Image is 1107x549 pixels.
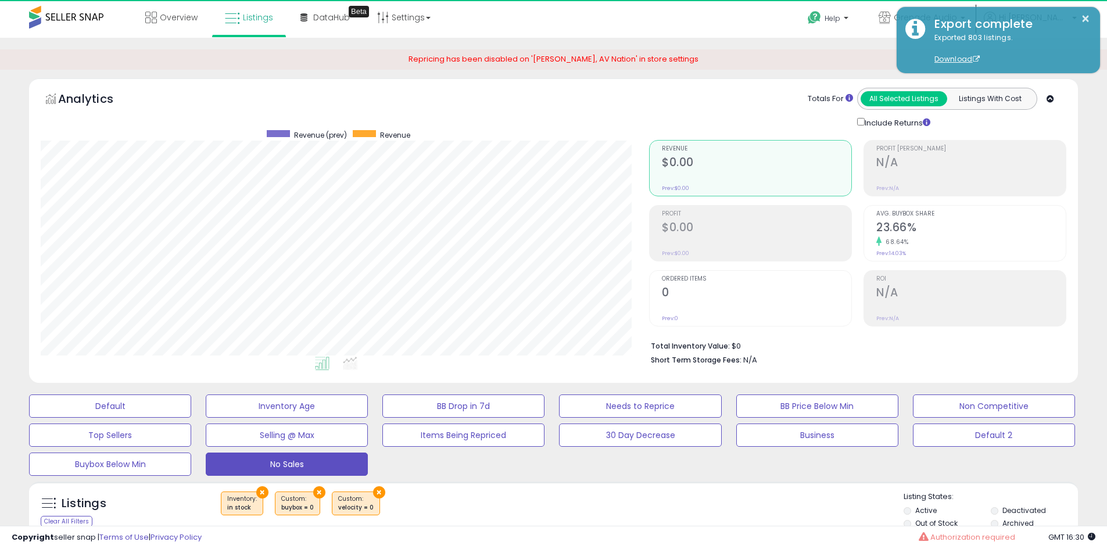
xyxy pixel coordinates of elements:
[915,518,958,528] label: Out of Stock
[876,221,1066,236] h2: 23.66%
[934,54,980,64] a: Download
[382,424,544,447] button: Items Being Repriced
[29,394,191,418] button: Default
[662,185,689,192] small: Prev: $0.00
[160,12,198,23] span: Overview
[58,91,136,110] h5: Analytics
[12,532,202,543] div: seller snap | |
[904,491,1078,503] p: Listing States:
[876,250,906,257] small: Prev: 14.03%
[151,532,202,543] a: Privacy Policy
[861,91,947,106] button: All Selected Listings
[12,532,54,543] strong: Copyright
[409,53,698,64] span: Repricing has been disabled on '[PERSON_NAME], AV Nation' in store settings
[338,494,374,512] span: Custom:
[651,355,741,365] b: Short Term Storage Fees:
[915,505,937,515] label: Active
[662,250,689,257] small: Prev: $0.00
[876,146,1066,152] span: Profit [PERSON_NAME]
[559,424,721,447] button: 30 Day Decrease
[651,338,1058,352] li: $0
[894,12,957,23] span: Grenade Audio
[281,494,314,512] span: Custom:
[294,130,347,140] span: Revenue (prev)
[1002,505,1046,515] label: Deactivated
[382,394,544,418] button: BB Drop in 7d
[825,13,840,23] span: Help
[313,12,350,23] span: DataHub
[876,211,1066,217] span: Avg. Buybox Share
[913,424,1075,447] button: Default 2
[662,286,851,302] h2: 0
[662,156,851,171] h2: $0.00
[99,532,149,543] a: Terms of Use
[281,504,314,512] div: buybox = 0
[736,394,898,418] button: BB Price Below Min
[926,16,1091,33] div: Export complete
[338,504,374,512] div: velocity = 0
[206,394,368,418] button: Inventory Age
[559,394,721,418] button: Needs to Reprice
[876,286,1066,302] h2: N/A
[349,6,369,17] div: Tooltip anchor
[662,211,851,217] span: Profit
[256,486,268,498] button: ×
[848,116,944,129] div: Include Returns
[947,91,1033,106] button: Listings With Cost
[926,33,1091,65] div: Exported 803 listings.
[1002,518,1034,528] label: Archived
[743,354,757,365] span: N/A
[808,94,853,105] div: Totals For
[206,424,368,447] button: Selling @ Max
[206,453,368,476] button: No Sales
[313,486,325,498] button: ×
[651,341,730,351] b: Total Inventory Value:
[1081,12,1090,26] button: ×
[380,130,410,140] span: Revenue
[876,185,899,192] small: Prev: N/A
[62,496,106,512] h5: Listings
[41,516,92,527] div: Clear All Filters
[876,276,1066,282] span: ROI
[876,156,1066,171] h2: N/A
[736,424,898,447] button: Business
[807,10,822,25] i: Get Help
[243,12,273,23] span: Listings
[29,424,191,447] button: Top Sellers
[913,394,1075,418] button: Non Competitive
[662,276,851,282] span: Ordered Items
[662,315,678,322] small: Prev: 0
[798,2,860,38] a: Help
[876,315,899,322] small: Prev: N/A
[29,453,191,476] button: Buybox Below Min
[227,504,257,512] div: in stock
[227,494,257,512] span: Inventory :
[882,238,908,246] small: 68.64%
[662,146,851,152] span: Revenue
[1048,532,1095,543] span: 2025-09-8 16:30 GMT
[662,221,851,236] h2: $0.00
[373,486,385,498] button: ×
